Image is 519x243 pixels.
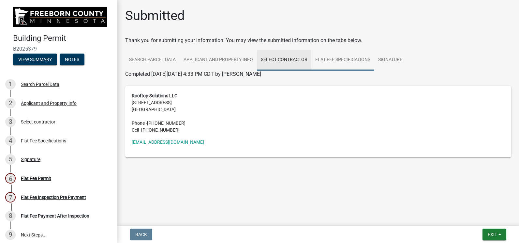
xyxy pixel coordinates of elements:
[132,121,147,126] abbr: Phone -
[5,192,16,202] div: 7
[5,98,16,108] div: 2
[132,93,177,98] strong: Rooftop Solutions LLC
[130,229,152,240] button: Back
[132,139,204,145] a: [EMAIL_ADDRESS][DOMAIN_NAME]
[5,136,16,146] div: 4
[5,173,16,184] div: 6
[257,50,311,71] a: Select contractor
[147,121,185,126] span: [PHONE_NUMBER]
[311,50,374,71] a: Flat Fee Specifications
[21,214,89,218] div: Flat Fee Payment After Inspection
[482,229,506,240] button: Exit
[5,230,16,240] div: 9
[374,50,406,71] a: Signature
[5,154,16,165] div: 5
[132,92,505,134] address: [STREET_ADDRESS] [GEOGRAPHIC_DATA]
[21,195,86,200] div: Flat Fee Inspection Pre Payment
[135,232,147,237] span: Back
[5,211,16,221] div: 8
[60,57,84,62] wm-modal-confirm: Notes
[13,34,112,43] h4: Building Permit
[5,117,16,127] div: 3
[141,127,180,133] span: [PHONE_NUMBER]
[21,176,51,181] div: Flat Fee Permit
[125,71,261,77] span: Completed [DATE][DATE] 4:33 PM CDT by [PERSON_NAME]
[13,54,57,65] button: View Summary
[125,8,185,24] h1: Submitted
[21,138,66,143] div: Flat Fee Specifications
[21,120,55,124] div: Select contractor
[125,50,180,71] a: Search Parcel Data
[13,46,104,52] span: B2025379
[132,127,141,133] abbr: Cell -
[21,101,77,105] div: Applicant and Property Info
[125,37,511,44] div: Thank you for submitting your information. You may view the submitted information on the tabs below.
[180,50,257,71] a: Applicant and Property Info
[5,79,16,89] div: 1
[13,7,107,27] img: Freeborn County, Minnesota
[21,157,40,162] div: Signature
[488,232,497,237] span: Exit
[13,57,57,62] wm-modal-confirm: Summary
[21,82,59,87] div: Search Parcel Data
[60,54,84,65] button: Notes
